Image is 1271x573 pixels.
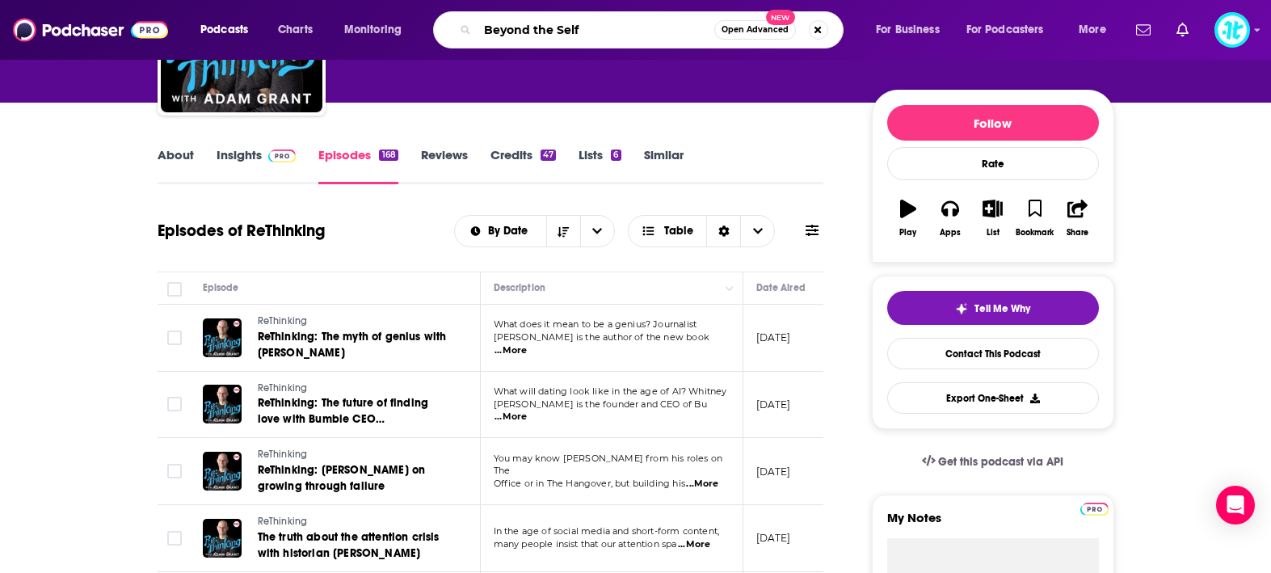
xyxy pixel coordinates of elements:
[714,20,796,40] button: Open AdvancedNew
[940,228,961,238] div: Apps
[333,17,423,43] button: open menu
[1216,486,1255,525] div: Open Intercom Messenger
[1067,228,1088,238] div: Share
[1130,16,1157,44] a: Show notifications dropdown
[1214,12,1250,48] span: Logged in as ImpactTheory
[158,221,325,241] h1: Episodes of ReThinking
[494,318,697,330] span: What does it mean to be a genius? Journalist
[987,228,1000,238] div: List
[887,189,929,247] button: Play
[478,17,714,43] input: Search podcasts, credits, & more...
[956,17,1067,43] button: open menu
[258,448,452,462] a: ReThinking
[1214,12,1250,48] img: User Profile
[494,525,720,537] span: In the age of social media and short-form content,
[580,216,614,246] button: open menu
[258,529,452,562] a: The truth about the attention crisis with historian [PERSON_NAME]
[258,330,447,360] span: ReThinking: The myth of genius with [PERSON_NAME]
[258,462,452,495] a: ReThinking: [PERSON_NAME] on growing through failure
[167,531,182,546] span: Toggle select row
[756,398,791,411] p: [DATE]
[756,278,806,297] div: Date Aired
[1080,500,1109,516] a: Pro website
[258,329,452,361] a: ReThinking: The myth of genius with [PERSON_NAME]
[267,17,322,43] a: Charts
[678,538,710,551] span: ...More
[909,442,1077,482] a: Get this podcast via API
[971,189,1013,247] button: List
[494,278,545,297] div: Description
[887,147,1099,180] div: Rate
[546,216,580,246] button: Sort Direction
[955,302,968,315] img: tell me why sparkle
[929,189,971,247] button: Apps
[167,331,182,345] span: Toggle select row
[966,19,1044,41] span: For Podcasters
[455,225,546,237] button: open menu
[258,314,452,329] a: ReThinking
[495,411,527,423] span: ...More
[495,344,527,357] span: ...More
[887,105,1099,141] button: Follow
[887,510,1099,538] label: My Notes
[887,338,1099,369] a: Contact This Podcast
[258,449,308,460] span: ReThinking
[1016,228,1054,238] div: Bookmark
[258,381,452,396] a: ReThinking
[494,386,727,397] span: What will dating look like in the age of AI? Whitney
[1056,189,1098,247] button: Share
[488,225,533,237] span: By Date
[541,150,556,161] div: 47
[628,215,776,247] h2: Choose View
[490,147,556,184] a: Credits47
[189,17,269,43] button: open menu
[579,147,621,184] a: Lists6
[318,147,398,184] a: Episodes168
[974,302,1030,315] span: Tell Me Why
[158,147,194,184] a: About
[887,291,1099,325] button: tell me why sparkleTell Me Why
[258,463,426,493] span: ReThinking: [PERSON_NAME] on growing through failure
[258,530,440,560] span: The truth about the attention crisis with historian [PERSON_NAME]
[200,19,248,41] span: Podcasts
[454,215,615,247] h2: Choose List sort
[258,396,429,442] span: ReThinking: The future of finding love with Bumble CEO [PERSON_NAME]
[1080,503,1109,516] img: Podchaser Pro
[167,464,182,478] span: Toggle select row
[344,19,402,41] span: Monitoring
[686,478,718,491] span: ...More
[722,26,789,34] span: Open Advanced
[494,331,709,343] span: [PERSON_NAME] is the author of the new book
[494,398,707,410] span: [PERSON_NAME] is the founder and CEO of Bu
[258,395,452,428] a: ReThinking: The future of finding love with Bumble CEO [PERSON_NAME]
[217,147,297,184] a: InsightsPodchaser Pro
[756,465,791,478] p: [DATE]
[13,15,168,45] img: Podchaser - Follow, Share and Rate Podcasts
[258,516,308,527] span: ReThinking
[644,147,684,184] a: Similar
[664,225,693,237] span: Table
[448,11,859,48] div: Search podcasts, credits, & more...
[766,10,795,25] span: New
[258,382,308,394] span: ReThinking
[876,19,940,41] span: For Business
[887,382,1099,414] button: Export One-Sheet
[611,150,621,161] div: 6
[421,147,468,184] a: Reviews
[1214,12,1250,48] button: Show profile menu
[720,279,739,298] button: Column Actions
[203,278,239,297] div: Episode
[494,453,723,477] span: You may know [PERSON_NAME] from his roles on The
[258,515,452,529] a: ReThinking
[258,315,308,327] span: ReThinking
[167,397,182,411] span: Toggle select row
[899,228,916,238] div: Play
[938,455,1063,469] span: Get this podcast via API
[865,17,960,43] button: open menu
[278,19,313,41] span: Charts
[494,538,677,550] span: many people insist that our attention spa
[1067,17,1126,43] button: open menu
[756,331,791,344] p: [DATE]
[756,531,791,545] p: [DATE]
[1170,16,1195,44] a: Show notifications dropdown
